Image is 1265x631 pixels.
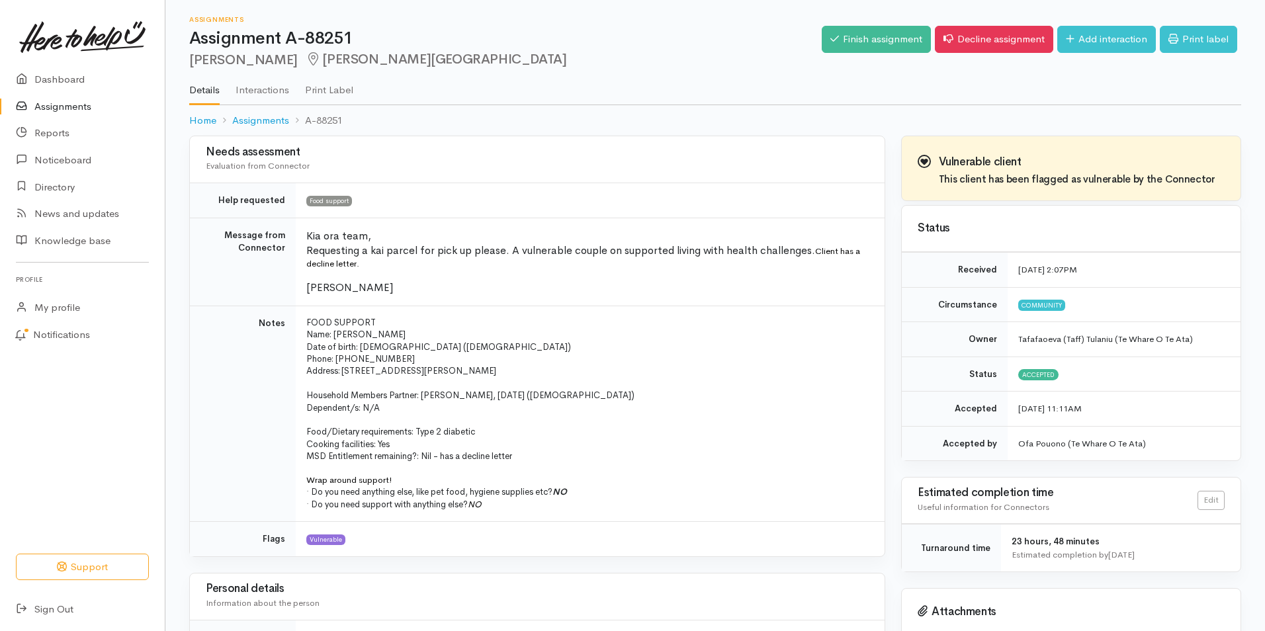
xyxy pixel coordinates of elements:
a: Print Label [305,67,353,104]
h3: Needs assessment [206,146,869,159]
td: Ofa Pouono (Te Whare O Te Ata) [1008,426,1241,460]
span: · Do you need support with anything else? [306,499,468,510]
a: Home [189,113,216,128]
a: Edit [1198,491,1225,510]
h3: Personal details [206,583,869,595]
span: Name: [PERSON_NAME] [306,329,406,340]
span: Useful information for Connectors [918,501,1049,513]
h3: Status [918,222,1225,235]
h4: This client has been flagged as vulnerable by the Connector [939,174,1215,185]
span: 23 hours, 48 minutes [1012,536,1100,547]
span: Vulnerable [306,534,345,545]
span: · Do you need anything else, like pet food, hygiene supplies etc? [306,486,552,497]
h3: Attachments [918,605,1225,618]
td: Accepted by [902,426,1008,460]
a: Details [189,67,220,105]
a: Add interaction [1057,26,1156,53]
span: Wrap around support! [306,474,392,485]
nav: breadcrumb [189,105,1241,136]
td: Owner [902,322,1008,357]
span: Phone: [PHONE_NUMBER] [306,353,415,364]
td: Status [902,357,1008,392]
i: NO [552,486,567,497]
i: NO [468,499,481,510]
span: Dependent/s: N/A [306,402,380,413]
td: Message from Connector [190,218,296,306]
span: [PERSON_NAME] [306,280,393,294]
span: Address: [STREET_ADDRESS][PERSON_NAME] [306,365,496,376]
span: MSD Entitlement remaining?: Nil - has a decline letter [306,450,512,462]
span: Date of birth: [DEMOGRAPHIC_DATA] ([DEMOGRAPHIC_DATA]) [306,341,571,353]
span: Information about the person [206,597,320,609]
span: [PERSON_NAME][GEOGRAPHIC_DATA] [306,51,567,67]
span: Tafafaoeva (Taff) Tulaniu (Te Whare O Te Ata) [1018,333,1193,345]
time: [DATE] [1108,549,1135,560]
td: Flags [190,522,296,556]
h3: Vulnerable client [939,156,1215,169]
a: Assignments [232,113,289,128]
span: Community [1018,300,1065,310]
h1: Assignment A-88251 [189,29,822,48]
td: Circumstance [902,287,1008,322]
td: Notes [190,306,296,521]
h2: [PERSON_NAME] [189,52,822,67]
h6: Profile [16,271,149,288]
a: Print label [1160,26,1237,53]
span: Food/Dietary requirements: Type 2 diabetic [306,426,475,437]
a: Interactions [236,67,289,104]
h6: Assignments [189,16,822,23]
div: Estimated completion by [1012,548,1225,562]
span: FOOD SUPPORT [306,317,376,328]
td: Turnaround time [902,525,1001,572]
span: Cooking facilities: Yes [306,439,390,450]
td: Accepted [902,392,1008,427]
a: Decline assignment [935,26,1053,53]
span: Food support [306,196,352,206]
time: [DATE] 11:11AM [1018,403,1082,414]
h3: Estimated completion time [918,487,1198,499]
li: A-88251 [289,113,343,128]
span: Requesting a kai parcel for pick up please. A vulnerable couple on supported living with health c... [306,243,815,257]
span: Client has a decline letter. [306,245,860,269]
td: Help requested [190,183,296,218]
span: Accepted [1018,369,1059,380]
button: Support [16,554,149,581]
a: Finish assignment [822,26,931,53]
span: Kia ora team, [306,229,371,243]
td: Received [902,253,1008,288]
time: [DATE] 2:07PM [1018,264,1077,275]
span: Evaluation from Connector [206,160,310,171]
span: Household Members Partner: [PERSON_NAME], [DATE] ([DEMOGRAPHIC_DATA]) [306,390,634,401]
